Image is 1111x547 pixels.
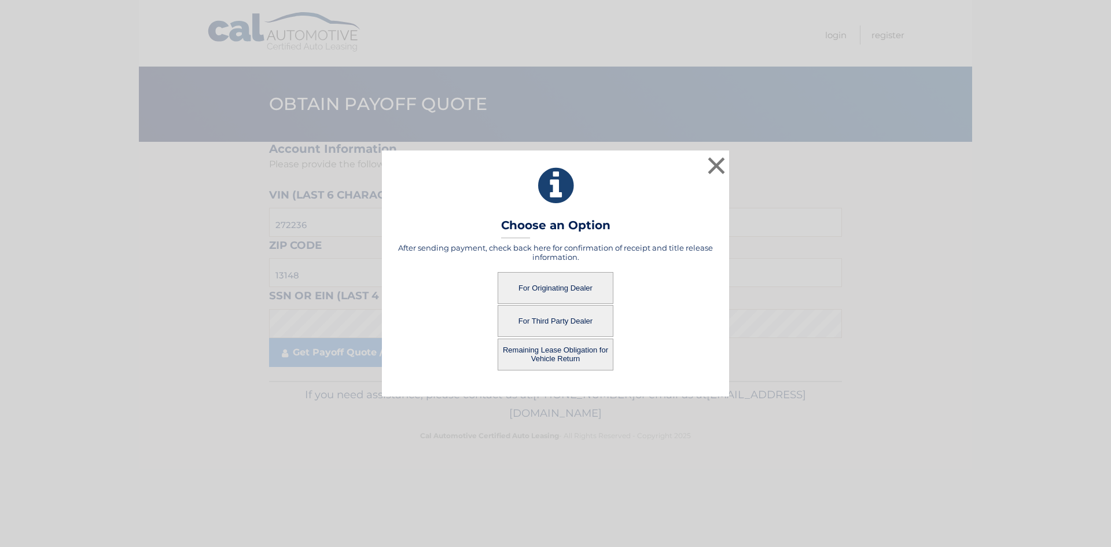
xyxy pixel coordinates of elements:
[498,339,613,370] button: Remaining Lease Obligation for Vehicle Return
[705,154,728,177] button: ×
[498,305,613,337] button: For Third Party Dealer
[501,218,610,238] h3: Choose an Option
[498,272,613,304] button: For Originating Dealer
[396,243,715,262] h5: After sending payment, check back here for confirmation of receipt and title release information.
